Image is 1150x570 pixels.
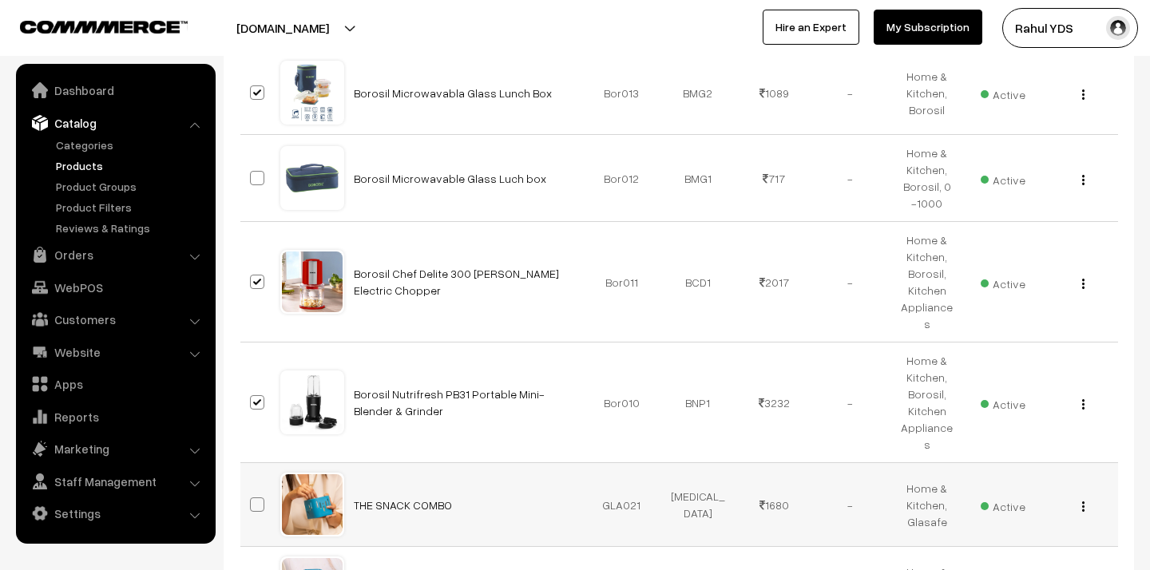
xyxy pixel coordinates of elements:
a: Reports [20,402,210,431]
a: Apps [20,370,210,398]
a: Borosil Chef Delite 300 [PERSON_NAME] Electric Chopper [354,267,559,297]
td: BCD1 [660,222,736,342]
a: THE SNACK COMBO [354,498,452,512]
a: Staff Management [20,467,210,496]
span: Active [981,82,1025,103]
a: Catalog [20,109,210,137]
a: Dashboard [20,76,210,105]
a: Orders [20,240,210,269]
td: - [812,135,889,222]
td: - [812,51,889,135]
td: - [812,222,889,342]
td: Home & Kitchen, Borosil, Kitchen Appliances [889,222,966,342]
td: [MEDICAL_DATA] [660,463,736,547]
a: Reviews & Ratings [52,220,210,236]
img: COMMMERCE [20,21,188,33]
td: 3232 [736,342,813,463]
td: BNP1 [660,342,736,463]
a: Borosil Microwavable Glass Luch box [354,172,546,185]
span: Active [981,392,1025,413]
td: Home & Kitchen, Borosil, Kitchen Appliances [889,342,966,463]
td: - [812,463,889,547]
td: Bor010 [584,342,660,463]
a: Categories [52,137,210,153]
a: COMMMERCE [20,16,160,35]
a: Products [52,157,210,174]
a: My Subscription [874,10,982,45]
td: BMG1 [660,135,736,222]
img: Menu [1082,399,1085,410]
td: BMG2 [660,51,736,135]
span: Active [981,494,1025,515]
td: Bor011 [584,222,660,342]
a: Product Groups [52,178,210,195]
a: Borosil Nutrifresh PB31 Portable Mini-Blender & Grinder [354,387,545,418]
a: Hire an Expert [763,10,859,45]
a: Marketing [20,434,210,463]
a: Website [20,338,210,366]
td: GLA021 [584,463,660,547]
td: 2017 [736,222,813,342]
td: 717 [736,135,813,222]
img: Menu [1082,89,1085,100]
a: WebPOS [20,273,210,302]
a: Customers [20,305,210,334]
a: Borosil Microwavabla Glass Lunch Box [354,86,552,100]
td: - [812,342,889,463]
td: Bor013 [584,51,660,135]
a: Settings [20,499,210,528]
img: Menu [1082,175,1085,185]
button: [DOMAIN_NAME] [180,8,385,48]
td: Home & Kitchen, Borosil [889,51,966,135]
span: Active [981,168,1025,188]
td: 1089 [736,51,813,135]
img: Menu [1082,501,1085,512]
button: Rahul YDS [1002,8,1138,48]
td: Bor012 [584,135,660,222]
td: Home & Kitchen, Glasafe [889,463,966,547]
img: Menu [1082,279,1085,289]
td: Home & Kitchen, Borosil, 0 -1000 [889,135,966,222]
a: Product Filters [52,199,210,216]
td: 1680 [736,463,813,547]
span: Active [981,271,1025,292]
img: user [1106,16,1130,40]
